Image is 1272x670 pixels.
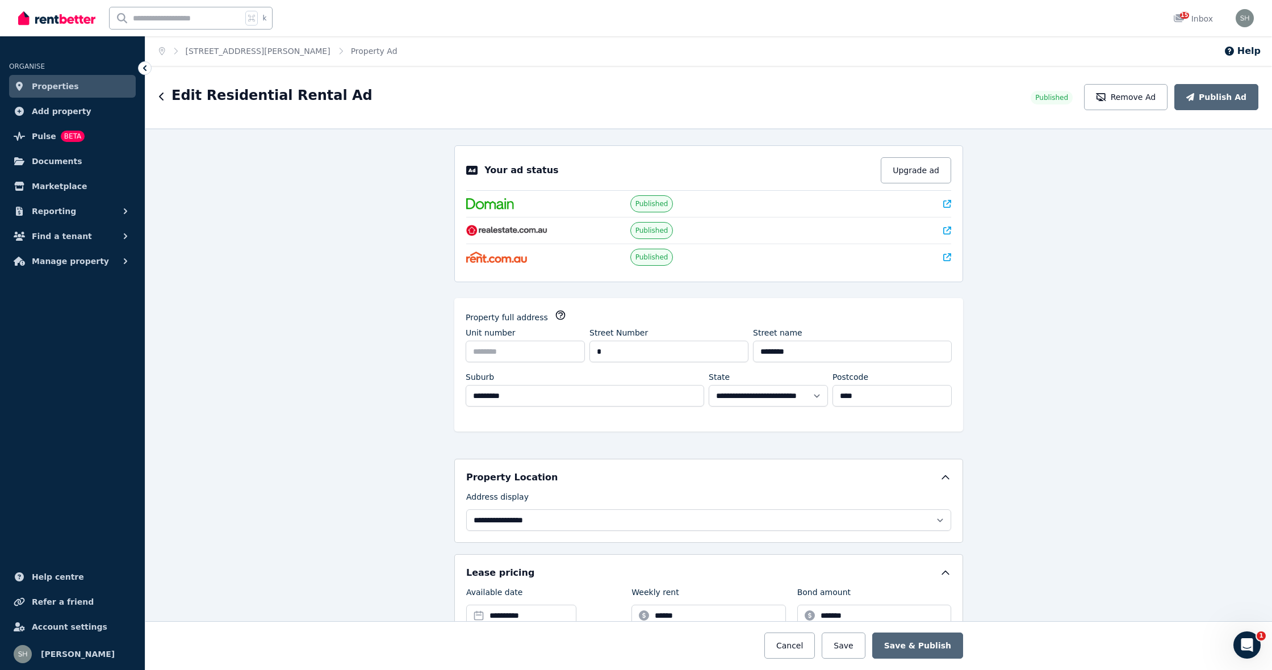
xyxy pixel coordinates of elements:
button: Reporting [9,200,136,223]
label: Bond amount [797,587,851,602]
label: Unit number [466,327,516,338]
h5: Lease pricing [466,566,534,580]
span: BETA [61,131,85,142]
a: PulseBETA [9,125,136,148]
span: Properties [32,79,79,93]
a: Add property [9,100,136,123]
button: Find a tenant [9,225,136,248]
span: k [262,14,266,23]
iframe: Intercom live chat [1233,631,1261,659]
a: [STREET_ADDRESS][PERSON_NAME] [186,47,330,56]
a: Help centre [9,566,136,588]
span: [PERSON_NAME] [41,647,115,661]
span: Published [635,253,668,262]
span: 15 [1180,12,1189,19]
label: Address display [466,491,529,507]
span: Pulse [32,129,56,143]
h1: Edit Residential Rental Ad [171,86,373,104]
a: Refer a friend [9,591,136,613]
img: YI WANG [14,645,32,663]
span: Add property [32,104,91,118]
nav: Breadcrumb [145,36,411,66]
button: Upgrade ad [881,157,951,183]
label: Postcode [832,371,868,383]
a: Documents [9,150,136,173]
p: Your ad status [484,164,558,177]
button: Remove Ad [1084,84,1168,110]
label: State [709,371,730,383]
label: Property full address [466,312,548,323]
button: Save [822,633,865,659]
a: Account settings [9,615,136,638]
button: Help [1224,44,1261,58]
label: Street name [753,327,802,338]
label: Street Number [589,327,648,338]
span: ORGANISE [9,62,45,70]
button: Save & Publish [872,633,963,659]
span: Account settings [32,620,107,634]
label: Suburb [466,371,494,383]
img: Domain.com.au [466,198,514,210]
img: RealEstate.com.au [466,225,547,236]
span: Find a tenant [32,229,92,243]
span: Published [1035,93,1068,102]
label: Weekly rent [631,587,679,602]
span: Published [635,226,668,235]
span: Reporting [32,204,76,218]
span: Published [635,199,668,208]
a: Marketplace [9,175,136,198]
span: Manage property [32,254,109,268]
span: Help centre [32,570,84,584]
img: RentBetter [18,10,95,27]
span: Marketplace [32,179,87,193]
button: Cancel [764,633,815,659]
h5: Property Location [466,471,558,484]
a: Property Ad [351,47,397,56]
div: Inbox [1173,13,1213,24]
a: Properties [9,75,136,98]
button: Publish Ad [1174,84,1258,110]
img: Rent.com.au [466,252,527,263]
img: YI WANG [1236,9,1254,27]
span: Refer a friend [32,595,94,609]
label: Available date [466,587,522,602]
span: 1 [1257,631,1266,640]
button: Manage property [9,250,136,273]
span: Documents [32,154,82,168]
